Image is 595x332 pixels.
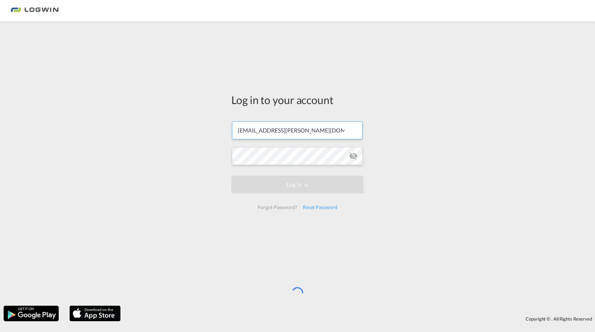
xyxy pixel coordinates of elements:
[231,92,364,107] div: Log in to your account
[69,305,121,322] img: apple.png
[11,3,59,19] img: bc73a0e0d8c111efacd525e4c8ad7d32.png
[349,152,358,160] md-icon: icon-eye-off
[3,305,59,322] img: google.png
[232,121,363,139] input: Enter email/phone number
[231,176,364,193] button: LOGIN
[124,313,595,325] div: Copyright © . All Rights Reserved
[300,201,340,214] div: Reset Password
[255,201,300,214] div: Forgot Password?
